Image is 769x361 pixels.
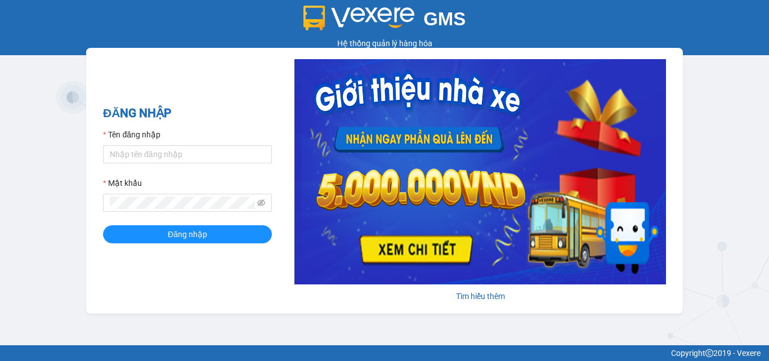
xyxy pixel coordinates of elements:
a: GMS [303,17,466,26]
img: banner-0 [294,59,666,284]
span: eye-invisible [257,199,265,207]
div: Copyright 2019 - Vexere [8,347,761,359]
span: copyright [705,349,713,357]
input: Mật khẩu [110,197,255,209]
span: GMS [423,8,466,29]
div: Tìm hiểu thêm [294,290,666,302]
input: Tên đăng nhập [103,145,272,163]
span: Đăng nhập [168,228,207,240]
h2: ĐĂNG NHẬP [103,104,272,123]
label: Tên đăng nhập [103,128,160,141]
label: Mật khẩu [103,177,142,189]
button: Đăng nhập [103,225,272,243]
div: Hệ thống quản lý hàng hóa [3,37,766,50]
img: logo 2 [303,6,415,30]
